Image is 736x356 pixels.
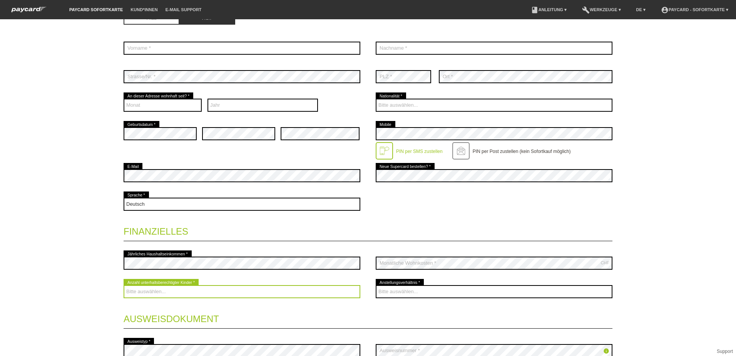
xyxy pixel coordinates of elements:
i: build [582,6,590,14]
a: Support [717,349,733,354]
i: book [531,6,539,14]
label: PIN per Post zustellen (kein Sofortkauf möglich) [473,149,571,154]
a: paycard Sofortkarte [8,9,50,15]
a: account_circlepaycard - Sofortkarte ▾ [657,7,732,12]
a: paycard Sofortkarte [65,7,127,12]
legend: Finanzielles [124,218,612,241]
i: account_circle [661,6,669,14]
div: CHF [601,260,609,265]
a: DE ▾ [632,7,649,12]
label: PIN per SMS zustellen [396,149,443,154]
a: bookAnleitung ▾ [527,7,570,12]
a: E-Mail Support [162,7,206,12]
a: info [603,349,609,355]
legend: Ausweisdokument [124,306,612,329]
a: buildWerkzeuge ▾ [578,7,625,12]
a: Kund*innen [127,7,161,12]
img: paycard Sofortkarte [8,5,50,13]
i: info [603,348,609,354]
